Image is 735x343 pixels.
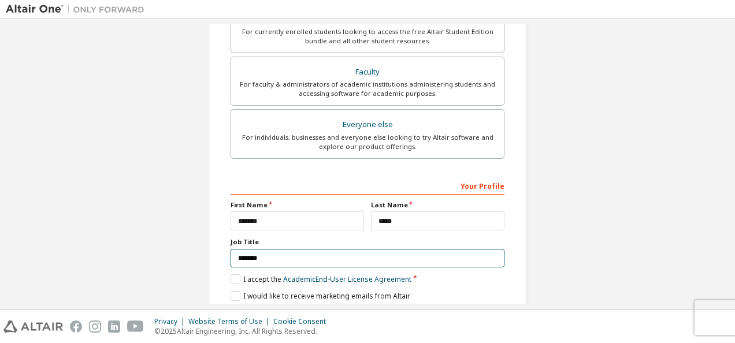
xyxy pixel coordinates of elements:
[273,317,333,326] div: Cookie Consent
[108,320,120,333] img: linkedin.svg
[89,320,101,333] img: instagram.svg
[283,274,411,284] a: Academic End-User License Agreement
[231,274,411,284] label: I accept the
[238,133,497,151] div: For individuals, businesses and everyone else looking to try Altair software and explore our prod...
[238,27,497,46] div: For currently enrolled students looking to access the free Altair Student Edition bundle and all ...
[127,320,144,333] img: youtube.svg
[231,200,364,210] label: First Name
[231,291,410,301] label: I would like to receive marketing emails from Altair
[238,64,497,80] div: Faculty
[188,317,273,326] div: Website Terms of Use
[6,3,150,15] img: Altair One
[231,237,504,247] label: Job Title
[238,117,497,133] div: Everyone else
[371,200,504,210] label: Last Name
[231,176,504,195] div: Your Profile
[70,320,82,333] img: facebook.svg
[154,317,188,326] div: Privacy
[238,80,497,98] div: For faculty & administrators of academic institutions administering students and accessing softwa...
[3,320,63,333] img: altair_logo.svg
[154,326,333,336] p: © 2025 Altair Engineering, Inc. All Rights Reserved.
